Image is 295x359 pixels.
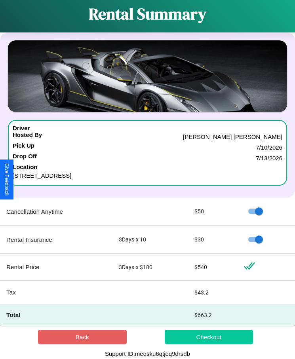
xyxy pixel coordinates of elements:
td: $ 663.2 [188,304,238,326]
p: 7 / 10 / 2026 [256,142,282,153]
p: Cancellation Anytime [6,206,106,217]
h4: Driver [13,125,30,131]
p: [STREET_ADDRESS] [13,170,282,181]
h4: Location [13,163,282,170]
td: 3 Days x $ 180 [112,254,188,281]
p: Support ID: meqsku6qtjeq9drsdb [105,348,190,359]
td: $ 50 [188,198,238,226]
h4: Hosted By [13,131,42,142]
p: Rental Price [6,262,106,272]
td: $ 43.2 [188,281,238,304]
h4: Pick Up [13,142,34,153]
p: Rental Insurance [6,234,106,245]
button: Back [38,330,127,344]
td: $ 30 [188,226,238,254]
h4: Drop Off [13,153,37,163]
div: Give Feedback [4,163,10,196]
p: 7 / 13 / 2026 [256,153,282,163]
h4: Total [6,311,106,319]
h1: Rental Summary [89,3,206,25]
td: $ 540 [188,254,238,281]
p: Tax [6,287,106,298]
p: [PERSON_NAME] [PERSON_NAME] [183,131,282,142]
td: 3 Days x 10 [112,226,188,254]
button: Checkout [165,330,253,344]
